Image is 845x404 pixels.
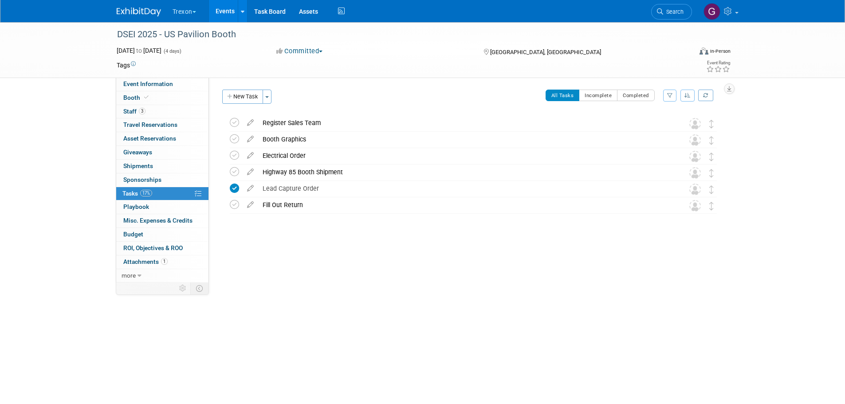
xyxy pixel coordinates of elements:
[710,48,731,55] div: In-Person
[116,173,208,187] a: Sponsorships
[546,90,580,101] button: All Tasks
[117,47,161,54] span: [DATE] [DATE]
[116,118,208,132] a: Travel Reservations
[709,202,714,210] i: Move task
[243,168,258,176] a: edit
[258,115,672,130] div: Register Sales Team
[163,48,181,54] span: (4 days)
[706,61,730,65] div: Event Rating
[689,200,701,212] img: Unassigned
[243,152,258,160] a: edit
[116,78,208,91] a: Event Information
[123,149,152,156] span: Giveaways
[123,94,150,101] span: Booth
[490,49,601,55] span: [GEOGRAPHIC_DATA], [GEOGRAPHIC_DATA]
[689,151,701,162] img: Unassigned
[123,108,145,115] span: Staff
[123,176,161,183] span: Sponsorships
[123,121,177,128] span: Travel Reservations
[116,91,208,105] a: Booth
[139,108,145,114] span: 3
[709,136,714,145] i: Move task
[135,47,143,54] span: to
[700,47,708,55] img: Format-Inperson.png
[175,282,191,294] td: Personalize Event Tab Strip
[116,187,208,200] a: Tasks17%
[689,134,701,146] img: Unassigned
[258,181,672,196] div: Lead Capture Order
[617,90,655,101] button: Completed
[116,132,208,145] a: Asset Reservations
[116,200,208,214] a: Playbook
[704,3,720,20] img: Gary Cassidy
[579,90,617,101] button: Incomplete
[698,90,713,101] a: Refresh
[258,148,672,163] div: Electrical Order
[116,242,208,255] a: ROI, Objectives & ROO
[123,244,183,251] span: ROI, Objectives & ROO
[116,105,208,118] a: Staff3
[689,118,701,129] img: Unassigned
[689,167,701,179] img: Unassigned
[123,80,173,87] span: Event Information
[123,162,153,169] span: Shipments
[123,203,149,210] span: Playbook
[709,120,714,128] i: Move task
[123,231,143,238] span: Budget
[258,132,672,147] div: Booth Graphics
[258,165,672,180] div: Highway 85 Booth Shipment
[123,258,168,265] span: Attachments
[709,185,714,194] i: Move task
[243,201,258,209] a: edit
[116,255,208,269] a: Attachments1
[140,190,152,196] span: 17%
[116,160,208,173] a: Shipments
[122,272,136,279] span: more
[258,197,672,212] div: Fill Out Return
[709,153,714,161] i: Move task
[161,258,168,265] span: 1
[116,228,208,241] a: Budget
[222,90,263,104] button: New Task
[144,95,149,100] i: Booth reservation complete
[243,135,258,143] a: edit
[123,135,176,142] span: Asset Reservations
[663,8,684,15] span: Search
[117,8,161,16] img: ExhibitDay
[243,119,258,127] a: edit
[122,190,152,197] span: Tasks
[123,217,193,224] span: Misc. Expenses & Credits
[243,184,258,192] a: edit
[116,269,208,282] a: more
[114,27,679,43] div: DSEI 2025 - US Pavilion Booth
[116,214,208,227] a: Misc. Expenses & Credits
[709,169,714,177] i: Move task
[190,282,208,294] td: Toggle Event Tabs
[116,146,208,159] a: Giveaways
[689,184,701,195] img: Unassigned
[640,46,731,59] div: Event Format
[273,47,326,56] button: Committed
[651,4,692,20] a: Search
[117,61,136,70] td: Tags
